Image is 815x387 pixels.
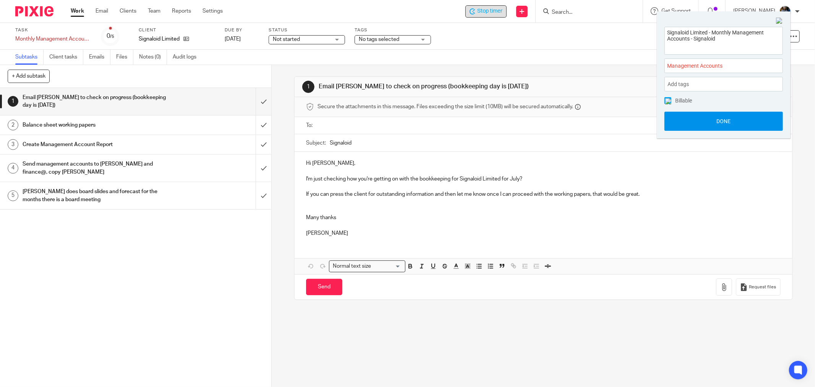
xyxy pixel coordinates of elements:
[49,50,83,65] a: Client tasks
[331,262,373,270] span: Normal text size
[306,229,781,237] p: [PERSON_NAME]
[23,119,173,131] h1: Balance sheet working papers
[667,62,763,70] span: Management Accounts
[8,96,18,107] div: 1
[148,7,160,15] a: Team
[120,7,136,15] a: Clients
[329,260,405,272] div: Search for option
[668,78,693,90] span: Add tags
[23,139,173,150] h1: Create Management Account Report
[273,37,300,42] span: Not started
[173,50,202,65] a: Audit logs
[736,278,780,296] button: Request files
[225,36,241,42] span: [DATE]
[203,7,223,15] a: Settings
[139,50,167,65] a: Notes (0)
[15,27,92,33] label: Task
[139,35,180,43] p: Signaloid Limited
[319,83,560,91] h1: Email [PERSON_NAME] to check on progress (bookkeeping day is [DATE])
[172,7,191,15] a: Reports
[373,262,401,270] input: Search for option
[665,27,783,52] textarea: Signaloid Limited - Monthly Management Accounts - Signaloid
[359,37,399,42] span: No tags selected
[116,50,133,65] a: Files
[107,32,114,41] div: 0
[23,92,173,111] h1: Email [PERSON_NAME] to check on progress (bookkeeping day is [DATE])
[306,190,781,198] p: If you can press the client for outstanding information and then let me know once I can proceed w...
[15,35,92,43] div: Monthly Management Accounts - Signaloid
[71,7,84,15] a: Work
[8,120,18,130] div: 2
[15,50,44,65] a: Subtasks
[477,7,502,15] span: Stop timer
[776,18,783,24] img: Close
[302,81,314,93] div: 1
[306,159,781,167] p: Hi [PERSON_NAME],
[89,50,110,65] a: Emails
[306,214,781,221] p: Many thanks
[779,5,791,18] img: Jaskaran%20Singh.jpeg
[664,112,783,131] button: Done
[15,6,53,16] img: Pixie
[96,7,108,15] a: Email
[110,34,114,39] small: /5
[8,163,18,174] div: 4
[318,103,573,111] span: Secure the attachments in this message. Files exceeding the size limit (10MB) will be secured aut...
[23,158,173,178] h1: Send management accounts to [PERSON_NAME] and finance@, copy [PERSON_NAME]
[749,284,776,290] span: Request files
[665,98,671,104] img: checked.png
[139,27,215,33] label: Client
[306,175,781,183] p: I'm just checking how you're getting on with the bookkeeping for Signaloid Limited for July?
[661,8,691,14] span: Get Support
[8,139,18,150] div: 3
[306,122,314,129] label: To:
[306,279,342,295] input: Send
[225,27,259,33] label: Due by
[306,139,326,147] label: Subject:
[733,7,775,15] p: [PERSON_NAME]
[465,5,507,18] div: Signaloid Limited - Monthly Management Accounts - Signaloid
[23,186,173,205] h1: [PERSON_NAME] does board slides and forecast for the months there is a board meeting
[269,27,345,33] label: Status
[8,190,18,201] div: 5
[551,9,620,16] input: Search
[355,27,431,33] label: Tags
[8,70,50,83] button: + Add subtask
[675,98,692,103] span: Billable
